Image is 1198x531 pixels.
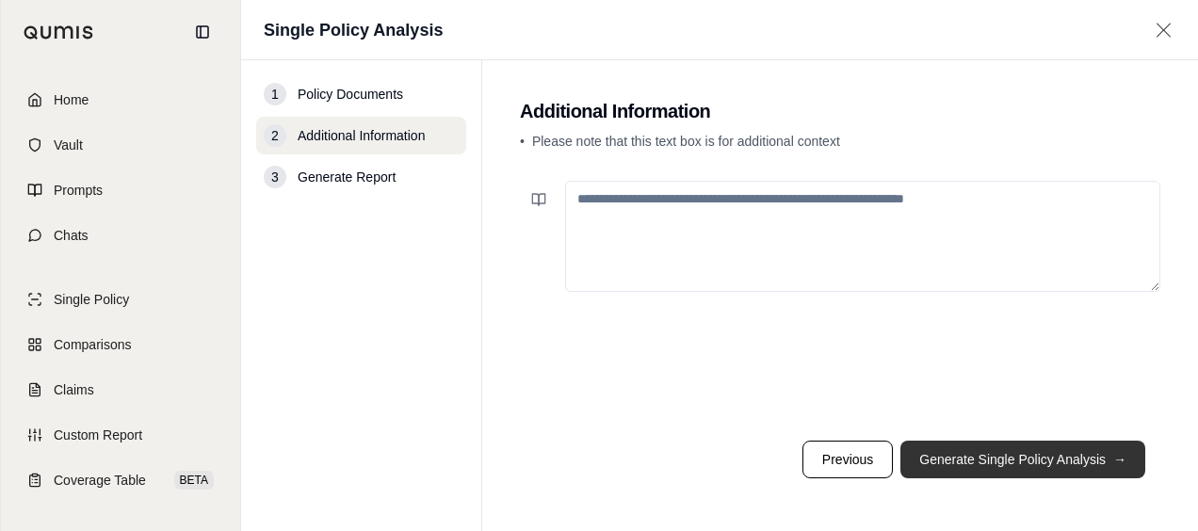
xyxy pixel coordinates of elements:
a: Chats [12,215,229,256]
a: Comparisons [12,324,229,365]
button: Collapse sidebar [187,17,218,47]
span: Coverage Table [54,471,146,490]
span: Vault [54,136,83,154]
a: Vault [12,124,229,166]
span: BETA [174,471,214,490]
a: Single Policy [12,279,229,320]
span: Chats [54,226,89,245]
span: Comparisons [54,335,131,354]
span: Home [54,90,89,109]
h2: Additional Information [520,98,1160,124]
span: Custom Report [54,426,142,444]
a: Home [12,79,229,121]
span: Policy Documents [298,85,403,104]
a: Coverage TableBETA [12,459,229,501]
span: Please note that this text box is for additional context [532,134,840,149]
div: 2 [264,124,286,147]
a: Custom Report [12,414,229,456]
button: Generate Single Policy Analysis→ [900,441,1145,478]
span: • [520,134,525,149]
span: Generate Report [298,168,396,186]
button: Previous [802,441,893,478]
h1: Single Policy Analysis [264,17,443,43]
span: Additional Information [298,126,425,145]
span: Claims [54,380,94,399]
div: 1 [264,83,286,105]
a: Claims [12,369,229,410]
div: 3 [264,166,286,188]
img: Qumis Logo [24,25,94,40]
span: Prompts [54,181,103,200]
span: → [1113,450,1126,469]
span: Single Policy [54,290,129,309]
a: Prompts [12,169,229,211]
